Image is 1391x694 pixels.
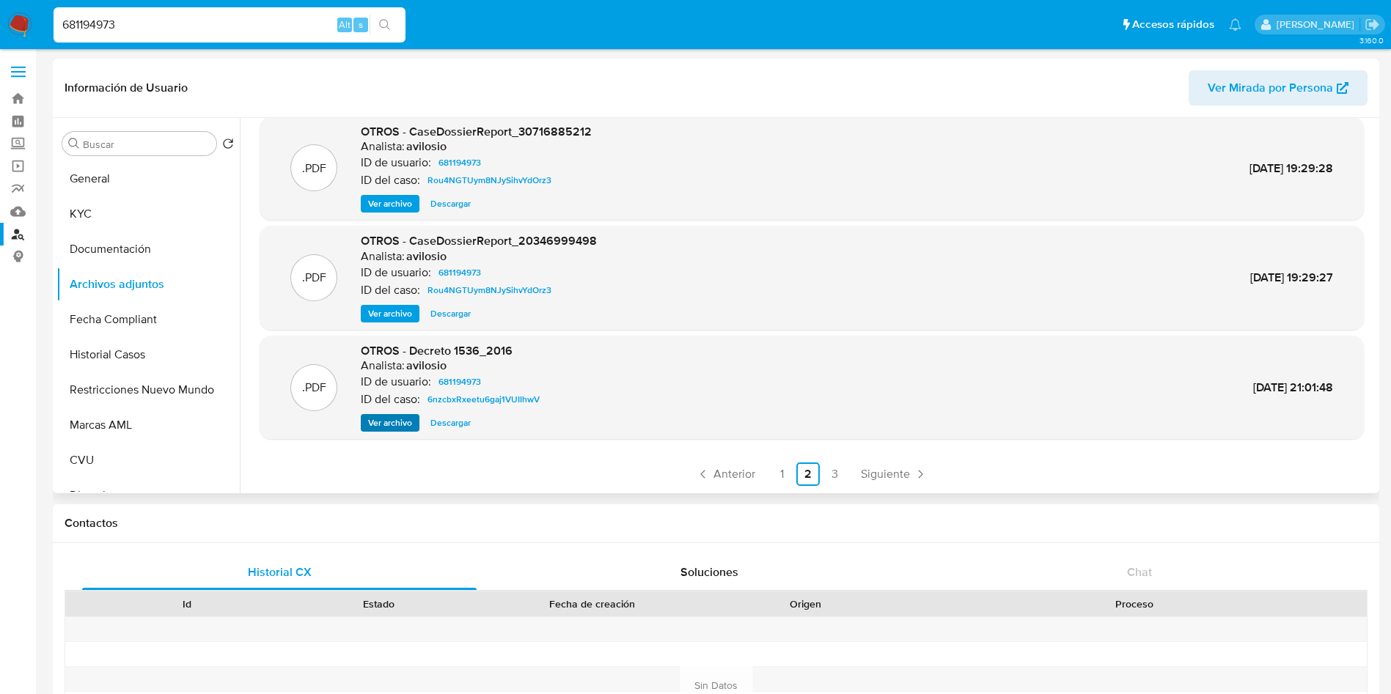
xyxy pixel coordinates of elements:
a: Salir [1365,17,1380,32]
p: Analista: [361,249,405,264]
button: General [56,161,240,196]
h6: avilosio [406,358,447,373]
h1: Información de Usuario [65,81,188,95]
span: 6nzcbxRxeetu6gaj1VUIIhwV [427,391,540,408]
button: Archivos adjuntos [56,267,240,302]
p: Analista: [361,358,405,373]
p: ID de usuario: [361,155,431,170]
div: Id [101,597,273,611]
button: Ver archivo [361,414,419,432]
span: [DATE] 19:29:27 [1250,269,1333,286]
span: OTROS - CaseDossierReport_20346999498 [361,232,597,249]
button: Historial Casos [56,337,240,372]
span: 681194973 [438,264,481,281]
span: Descargar [430,306,471,321]
p: sandra.helbardt@mercadolibre.com [1277,18,1359,32]
a: Notificaciones [1229,18,1241,31]
h6: avilosio [406,249,447,264]
button: Ver Mirada por Persona [1189,70,1368,106]
span: 681194973 [438,154,481,171]
button: Documentación [56,232,240,267]
span: Historial CX [248,564,312,580]
span: [DATE] 19:29:28 [1249,160,1333,177]
button: Fecha Compliant [56,302,240,337]
span: OTROS - CaseDossierReport_30716885212 [361,123,592,140]
a: 6nzcbxRxeetu6gaj1VUIIhwV [422,391,546,408]
button: search-icon [370,15,400,35]
p: .PDF [302,380,326,396]
button: KYC [56,196,240,232]
span: OTROS - Decreto 1536_2016 [361,342,513,359]
button: Direcciones [56,478,240,513]
button: Marcas AML [56,407,240,443]
p: ID del caso: [361,173,420,188]
span: Descargar [430,416,471,430]
button: CVU [56,443,240,478]
p: Analista: [361,139,405,154]
a: 681194973 [433,264,487,281]
a: Ir a la página 1 [770,462,793,486]
button: Ver archivo [361,195,419,213]
button: Restricciones Nuevo Mundo [56,372,240,407]
p: ID de usuario: [361,265,431,280]
div: Estado [293,597,465,611]
span: [DATE] 21:01:48 [1253,379,1333,396]
a: Ir a la página 3 [823,462,846,486]
a: Rou4NGTUym8NJySihvYdOrz3 [422,281,557,299]
a: Ir a la página 2 [796,462,820,486]
h1: Contactos [65,516,1368,531]
input: Buscar [83,138,210,151]
a: Siguiente [855,462,933,486]
span: Rou4NGTUym8NJySihvYdOrz3 [427,171,551,189]
div: Proceso [912,597,1357,611]
button: Descargar [423,305,478,322]
button: Volver al orden por defecto [222,138,234,154]
span: Anterior [713,468,755,480]
h6: avilosio [406,139,447,154]
span: Alt [339,18,350,32]
span: Chat [1127,564,1152,580]
button: Buscar [68,138,80,149]
span: Ver archivo [368,306,412,321]
button: Descargar [423,414,478,432]
span: Rou4NGTUym8NJySihvYdOrz3 [427,281,551,299]
span: Descargar [430,196,471,211]
span: Siguiente [861,468,910,480]
span: s [359,18,363,32]
a: 681194973 [433,154,487,171]
input: Buscar usuario o caso... [54,15,405,34]
nav: Paginación [260,462,1364,486]
span: Ver Mirada por Persona [1208,70,1333,106]
p: .PDF [302,270,326,286]
span: 681194973 [438,373,481,391]
span: Soluciones [680,564,738,580]
a: Anterior [690,462,761,486]
div: Origen [720,597,892,611]
a: Rou4NGTUym8NJySihvYdOrz3 [422,171,557,189]
button: Ver archivo [361,305,419,322]
p: .PDF [302,160,326,177]
div: Fecha de creación [485,597,700,611]
p: ID de usuario: [361,374,431,389]
button: Descargar [423,195,478,213]
p: ID del caso: [361,392,420,407]
span: Ver archivo [368,416,412,430]
a: 681194973 [433,373,487,391]
span: Ver archivo [368,196,412,211]
span: Accesos rápidos [1132,17,1214,32]
p: ID del caso: [361,283,420,298]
